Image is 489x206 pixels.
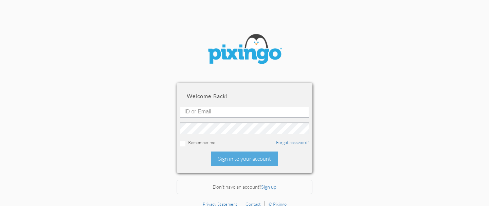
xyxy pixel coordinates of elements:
h2: Welcome back! [187,93,302,99]
div: Remember me [180,139,309,146]
div: Sign in to your account [211,152,278,166]
a: Forgot password? [276,140,309,145]
input: ID or Email [180,106,309,117]
div: Don't have an account? [177,180,312,194]
img: pixingo logo [204,31,285,69]
a: Sign up [261,184,276,190]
